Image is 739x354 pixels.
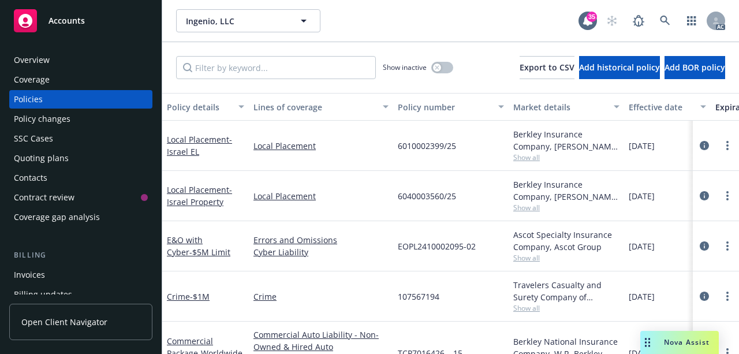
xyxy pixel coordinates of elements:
a: Crime [167,291,210,302]
div: Billing updates [14,285,72,304]
a: Local Placement [167,184,232,207]
span: [DATE] [629,190,655,202]
div: Berkley Insurance Company, [PERSON_NAME] Corporation, Berkley Technology Underwriters (Internatio... [513,178,619,203]
div: Effective date [629,101,693,113]
div: Lines of coverage [253,101,376,113]
a: Start snowing [600,9,624,32]
div: Billing [9,249,152,261]
a: Overview [9,51,152,69]
span: Show all [513,152,619,162]
span: Ingenio, LLC [186,15,286,27]
span: - $1M [190,291,210,302]
a: Policies [9,90,152,109]
a: Search [654,9,677,32]
button: Nova Assist [640,331,719,354]
a: circleInformation [697,239,711,253]
div: Policy details [167,101,232,113]
a: Coverage gap analysis [9,208,152,226]
a: Local Placement [167,134,232,157]
span: 107567194 [398,290,439,303]
div: SSC Cases [14,129,53,148]
span: [DATE] [629,240,655,252]
span: Add BOR policy [665,62,725,73]
div: Policy changes [14,110,70,128]
a: Policy changes [9,110,152,128]
span: Show all [513,253,619,263]
div: Policies [14,90,43,109]
a: Crime [253,290,389,303]
div: 35 [587,12,597,22]
span: EOPL2410002095-02 [398,240,476,252]
a: Accounts [9,5,152,37]
div: Contract review [14,188,74,207]
a: circleInformation [697,189,711,203]
a: Report a Bug [627,9,650,32]
span: 6040003560/25 [398,190,456,202]
span: Nova Assist [664,337,710,347]
button: Effective date [624,93,711,121]
a: Errors and Omissions [253,234,389,246]
a: more [721,289,734,303]
input: Filter by keyword... [176,56,376,79]
div: Contacts [14,169,47,187]
a: more [721,189,734,203]
a: Cyber Liability [253,246,389,258]
a: more [721,139,734,152]
span: [DATE] [629,140,655,152]
span: Open Client Navigator [21,316,107,328]
a: E&O with Cyber [167,234,230,258]
button: Add BOR policy [665,56,725,79]
a: Commercial Auto Liability - Non-Owned & Hired Auto [253,329,389,353]
button: Policy number [393,93,509,121]
span: Accounts [48,16,85,25]
span: Show all [513,303,619,313]
div: Market details [513,101,607,113]
div: Coverage [14,70,50,89]
button: Policy details [162,93,249,121]
div: Coverage gap analysis [14,208,100,226]
div: Policy number [398,101,491,113]
a: Invoices [9,266,152,284]
div: Overview [14,51,50,69]
button: Add historical policy [579,56,660,79]
div: Berkley Insurance Company, [PERSON_NAME] Corporation, Berkley Technology Underwriters (Internatio... [513,128,619,152]
div: Invoices [14,266,45,284]
div: Quoting plans [14,149,69,167]
div: Travelers Casualty and Surety Company of America, Travelers Insurance, CRC Group [513,279,619,303]
span: 6010002399/25 [398,140,456,152]
a: more [721,239,734,253]
a: Quoting plans [9,149,152,167]
a: Local Placement [253,190,389,202]
button: Ingenio, LLC [176,9,320,32]
a: circleInformation [697,289,711,303]
a: SSC Cases [9,129,152,148]
a: Local Placement [253,140,389,152]
button: Export to CSV [520,56,574,79]
button: Market details [509,93,624,121]
span: [DATE] [629,290,655,303]
button: Lines of coverage [249,93,393,121]
div: Ascot Specialty Insurance Company, Ascot Group [513,229,619,253]
a: Contract review [9,188,152,207]
a: Billing updates [9,285,152,304]
span: - $5M Limit [189,247,230,258]
a: Coverage [9,70,152,89]
div: Drag to move [640,331,655,354]
a: circleInformation [697,139,711,152]
a: Switch app [680,9,703,32]
span: Show inactive [383,62,427,72]
span: Show all [513,203,619,213]
a: Contacts [9,169,152,187]
span: Export to CSV [520,62,574,73]
span: Add historical policy [579,62,660,73]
